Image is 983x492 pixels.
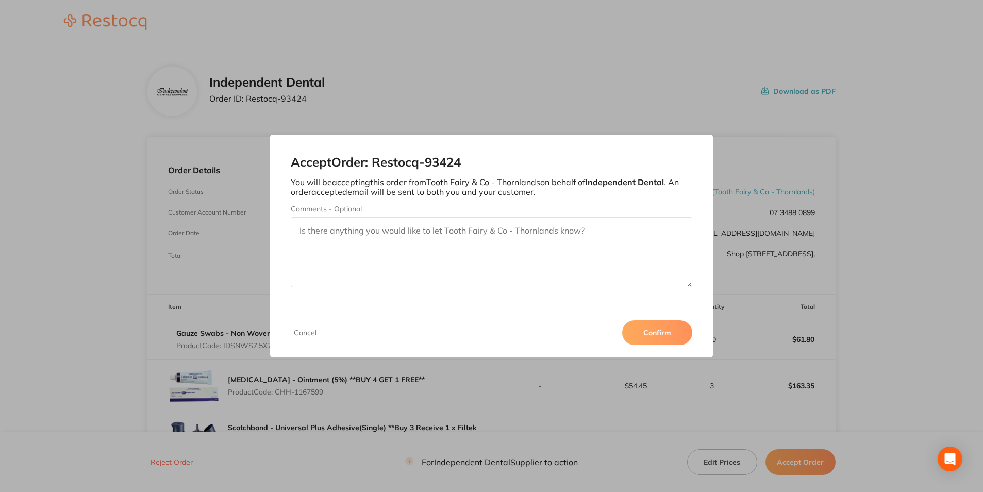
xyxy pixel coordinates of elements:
[291,177,692,196] p: You will be accepting this order from Tooth Fairy & Co - Thornlands on behalf of . An order accep...
[291,155,692,170] h2: Accept Order: Restocq- 93424
[291,328,320,337] button: Cancel
[291,205,692,213] label: Comments - Optional
[622,320,692,345] button: Confirm
[585,177,664,187] b: Independent Dental
[938,447,962,471] div: Open Intercom Messenger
